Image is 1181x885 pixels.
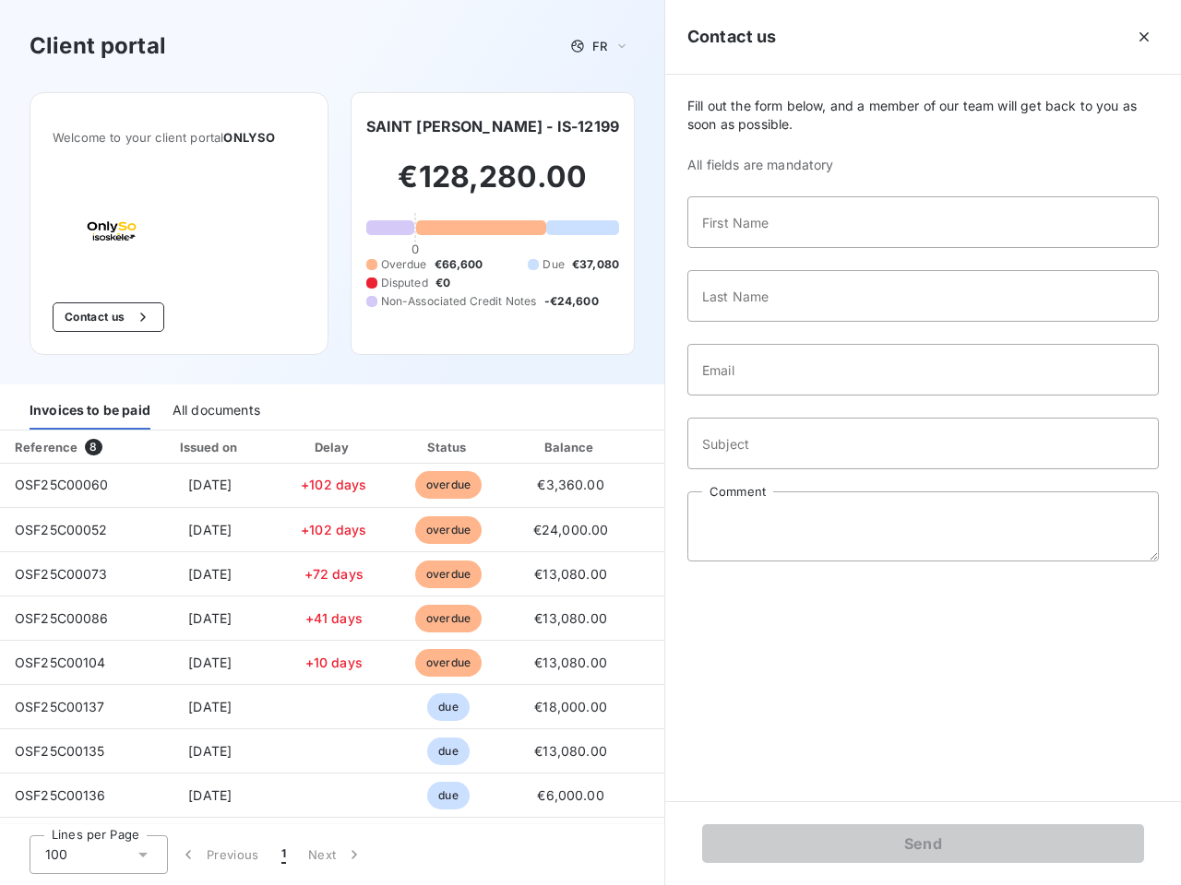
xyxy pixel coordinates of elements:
[188,610,232,626] span: [DATE]
[638,438,732,456] div: PDF
[173,391,260,430] div: All documents
[188,522,232,537] span: [DATE]
[592,39,607,53] span: FR
[53,189,171,273] img: Company logo
[415,471,482,499] span: overdue
[281,845,286,864] span: 1
[188,655,232,670] span: [DATE]
[687,24,777,50] h5: Contact us
[85,439,101,455] span: 8
[533,522,609,537] span: €24,000.00
[435,256,483,273] span: €66,600
[188,566,232,582] span: [DATE]
[702,824,1144,863] button: Send
[687,97,1159,134] span: Fill out the form below, and a member of our team will get back to you as soon as possible.
[687,344,1159,395] input: placeholder
[537,477,603,492] span: €3,360.00
[381,293,537,310] span: Non-Associated Credit Notes
[15,522,108,537] span: OSF25C00052
[534,610,607,626] span: €13,080.00
[415,516,482,544] span: overdue
[687,270,1159,322] input: placeholder
[415,605,482,632] span: overdue
[366,115,620,137] h6: SAINT [PERSON_NAME] - IS-12199
[534,743,607,759] span: €13,080.00
[366,159,620,214] h2: €128,280.00
[15,699,105,714] span: OSF25C00137
[415,560,482,588] span: overdue
[45,845,67,864] span: 100
[188,699,232,714] span: [DATE]
[687,196,1159,248] input: placeholder
[381,256,427,273] span: Overdue
[301,477,366,492] span: +102 days
[415,649,482,677] span: overdue
[297,835,375,874] button: Next
[427,737,469,765] span: due
[381,275,428,291] span: Disputed
[30,391,150,430] div: Invoices to be paid
[511,438,631,456] div: Balance
[534,566,607,582] span: €13,080.00
[15,787,106,803] span: OSF25C00136
[15,743,105,759] span: OSF25C00135
[305,655,363,670] span: +10 days
[15,655,106,670] span: OSF25C00104
[412,242,419,256] span: 0
[435,275,450,291] span: €0
[168,835,270,874] button: Previous
[543,256,564,273] span: Due
[534,699,607,714] span: €18,000.00
[301,522,366,537] span: +102 days
[537,787,603,803] span: €6,000.00
[304,566,364,582] span: +72 days
[30,29,166,63] h3: Client portal
[53,302,164,332] button: Contact us
[394,438,504,456] div: Status
[534,655,607,670] span: €13,080.00
[687,156,1159,174] span: All fields are mandatory
[15,566,108,582] span: OSF25C00073
[188,477,232,492] span: [DATE]
[305,610,363,626] span: +41 days
[427,693,469,721] span: due
[427,782,469,809] span: due
[188,787,232,803] span: [DATE]
[544,293,599,310] span: -€24,600
[687,418,1159,469] input: placeholder
[281,438,387,456] div: Delay
[223,130,275,145] span: ONLYSO
[15,477,109,492] span: OSF25C00060
[147,438,274,456] div: Issued on
[15,610,109,626] span: OSF25C00086
[53,130,305,145] span: Welcome to your client portal
[188,743,232,759] span: [DATE]
[270,835,297,874] button: 1
[572,256,619,273] span: €37,080
[15,440,78,454] div: Reference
